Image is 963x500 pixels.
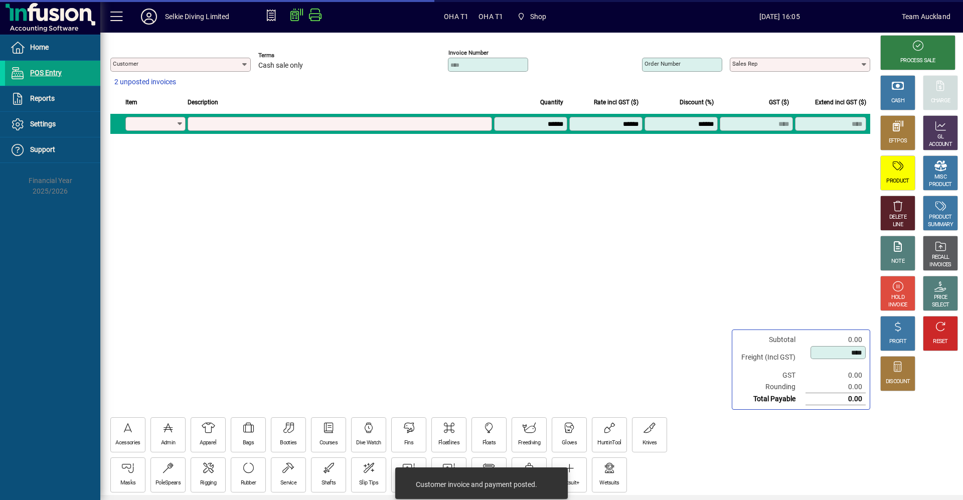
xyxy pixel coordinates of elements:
[934,294,947,301] div: PRICE
[645,60,681,67] mat-label: Order number
[891,294,904,301] div: HOLD
[886,378,910,386] div: DISCOUNT
[889,214,906,221] div: DELETE
[736,346,806,370] td: Freight (Incl GST)
[929,141,952,148] div: ACCOUNT
[732,60,757,67] mat-label: Sales rep
[155,479,181,487] div: PoleSpears
[359,479,378,487] div: Slip Tips
[319,439,338,447] div: Courses
[165,9,230,25] div: Selkie Diving Limited
[30,69,62,77] span: POS Entry
[594,97,638,108] span: Rate incl GST ($)
[444,9,468,25] span: OHA T1
[200,479,216,487] div: Rigging
[934,174,946,181] div: MISC
[280,479,296,487] div: Service
[891,258,904,265] div: NOTE
[891,97,904,105] div: CASH
[597,439,621,447] div: HuntinTool
[928,221,953,229] div: SUMMARY
[5,112,100,137] a: Settings
[769,97,789,108] span: GST ($)
[280,439,296,447] div: Booties
[530,9,547,25] span: Shop
[929,181,951,189] div: PRODUCT
[115,439,140,447] div: Acessories
[736,370,806,381] td: GST
[161,439,176,447] div: Admin
[937,133,944,141] div: GL
[30,94,55,102] span: Reports
[932,254,949,261] div: RECALL
[599,479,619,487] div: Wetsuits
[200,439,216,447] div: Apparel
[30,145,55,153] span: Support
[513,8,550,26] span: Shop
[815,97,866,108] span: Extend incl GST ($)
[736,381,806,393] td: Rounding
[931,97,950,105] div: CHARGE
[933,338,948,346] div: RESET
[243,439,254,447] div: Bags
[5,86,100,111] a: Reports
[30,120,56,128] span: Settings
[448,49,489,56] mat-label: Invoice number
[483,439,496,447] div: Floats
[113,60,138,67] mat-label: Customer
[518,439,540,447] div: Freediving
[241,479,256,487] div: Rubber
[806,370,866,381] td: 0.00
[932,301,949,309] div: SELECT
[478,9,503,25] span: OHA T1
[188,97,218,108] span: Description
[540,97,563,108] span: Quantity
[929,214,951,221] div: PRODUCT
[120,479,136,487] div: Masks
[888,301,907,309] div: INVOICE
[5,35,100,60] a: Home
[110,73,180,91] button: 2 unposted invoices
[736,334,806,346] td: Subtotal
[886,178,909,185] div: PRODUCT
[404,439,413,447] div: Fins
[30,43,49,51] span: Home
[356,439,381,447] div: Dive Watch
[893,221,903,229] div: LINE
[806,381,866,393] td: 0.00
[258,62,303,70] span: Cash sale only
[133,8,165,26] button: Profile
[889,338,906,346] div: PROFIT
[258,52,318,59] span: Terms
[559,479,579,487] div: Wetsuit+
[806,393,866,405] td: 0.00
[438,439,459,447] div: Floatlines
[929,261,951,269] div: INVOICES
[643,439,657,447] div: Knives
[680,97,714,108] span: Discount (%)
[902,9,950,25] div: Team Auckland
[889,137,907,145] div: EFTPOS
[658,9,902,25] span: [DATE] 16:05
[562,439,577,447] div: Gloves
[114,77,176,87] span: 2 unposted invoices
[125,97,137,108] span: Item
[736,393,806,405] td: Total Payable
[5,137,100,162] a: Support
[900,57,935,65] div: PROCESS SALE
[416,479,537,489] div: Customer invoice and payment posted.
[806,334,866,346] td: 0.00
[322,479,336,487] div: Shafts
